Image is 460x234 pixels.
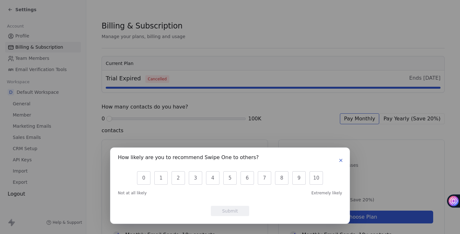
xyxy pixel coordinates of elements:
button: 4 [206,171,219,185]
button: 5 [223,171,237,185]
span: Not at all likely [118,190,147,196]
button: 8 [275,171,288,185]
span: Extremely likely [311,190,342,196]
button: 7 [258,171,271,185]
button: Submit [211,206,249,216]
h1: How likely are you to recommend Swipe One to others? [118,155,259,162]
button: 6 [241,171,254,185]
button: 9 [292,171,306,185]
button: 0 [137,171,150,185]
button: 2 [172,171,185,185]
button: 1 [154,171,168,185]
button: 10 [310,171,323,185]
button: 3 [189,171,202,185]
